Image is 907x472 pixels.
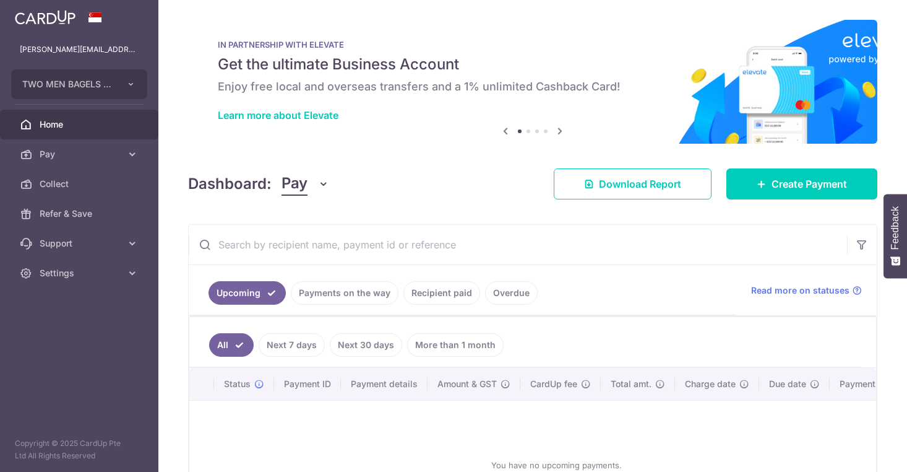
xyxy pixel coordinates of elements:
[22,78,114,90] span: TWO MEN BAGELS (NOVENA) PTE. LTD.
[218,79,848,94] h6: Enjoy free local and overseas transfers and a 1% unlimited Cashback Card!
[188,20,877,144] img: Renovation banner
[208,281,286,305] a: Upcoming
[40,267,121,279] span: Settings
[291,281,398,305] a: Payments on the way
[189,225,847,264] input: Search by recipient name, payment id or reference
[40,208,121,220] span: Refer & Save
[407,333,504,357] a: More than 1 month
[890,206,901,250] span: Feedback
[685,378,736,390] span: Charge date
[437,378,497,390] span: Amount & GST
[218,55,848,74] h5: Get the ultimate Business Account
[11,69,147,99] button: TWO MEN BAGELS (NOVENA) PTE. LTD.
[330,333,402,357] a: Next 30 days
[530,378,577,390] span: CardUp fee
[772,177,847,191] span: Create Payment
[282,172,307,196] span: Pay
[769,378,806,390] span: Due date
[259,333,325,357] a: Next 7 days
[224,378,251,390] span: Status
[20,43,139,56] p: [PERSON_NAME][EMAIL_ADDRESS][DOMAIN_NAME]
[188,173,272,195] h4: Dashboard:
[403,281,480,305] a: Recipient paid
[599,177,681,191] span: Download Report
[751,284,849,297] span: Read more on statuses
[15,10,75,25] img: CardUp
[274,368,341,400] th: Payment ID
[40,237,121,250] span: Support
[485,281,538,305] a: Overdue
[209,333,254,357] a: All
[611,378,651,390] span: Total amt.
[726,168,877,199] a: Create Payment
[40,148,121,160] span: Pay
[218,109,338,121] a: Learn more about Elevate
[554,168,711,199] a: Download Report
[883,194,907,278] button: Feedback - Show survey
[218,40,848,50] p: IN PARTNERSHIP WITH ELEVATE
[282,172,329,196] button: Pay
[40,178,121,190] span: Collect
[751,284,862,297] a: Read more on statuses
[40,118,121,131] span: Home
[341,368,428,400] th: Payment details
